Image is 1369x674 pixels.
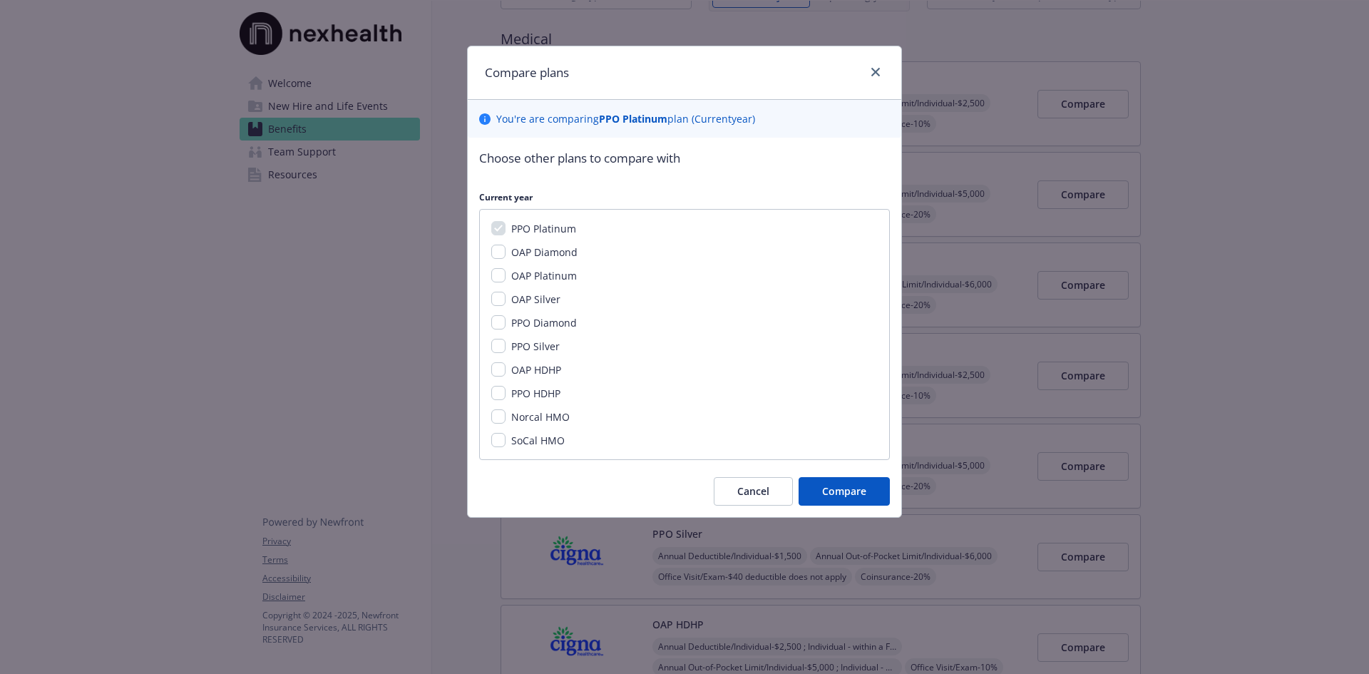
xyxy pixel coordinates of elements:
[479,191,890,203] p: Current year
[799,477,890,506] button: Compare
[511,222,576,235] span: PPO Platinum
[511,363,561,377] span: OAP HDHP
[511,339,560,353] span: PPO Silver
[485,63,569,82] h1: Compare plans
[479,149,890,168] p: Choose other plans to compare with
[511,316,577,330] span: PPO Diamond
[867,63,884,81] a: close
[511,269,577,282] span: OAP Platinum
[599,112,667,126] b: PPO Platinum
[511,387,560,400] span: PPO HDHP
[511,292,560,306] span: OAP Silver
[822,484,866,498] span: Compare
[511,434,565,447] span: SoCal HMO
[511,245,578,259] span: OAP Diamond
[511,410,570,424] span: Norcal HMO
[737,484,769,498] span: Cancel
[496,111,755,126] p: You ' re are comparing plan ( Current year)
[714,477,793,506] button: Cancel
